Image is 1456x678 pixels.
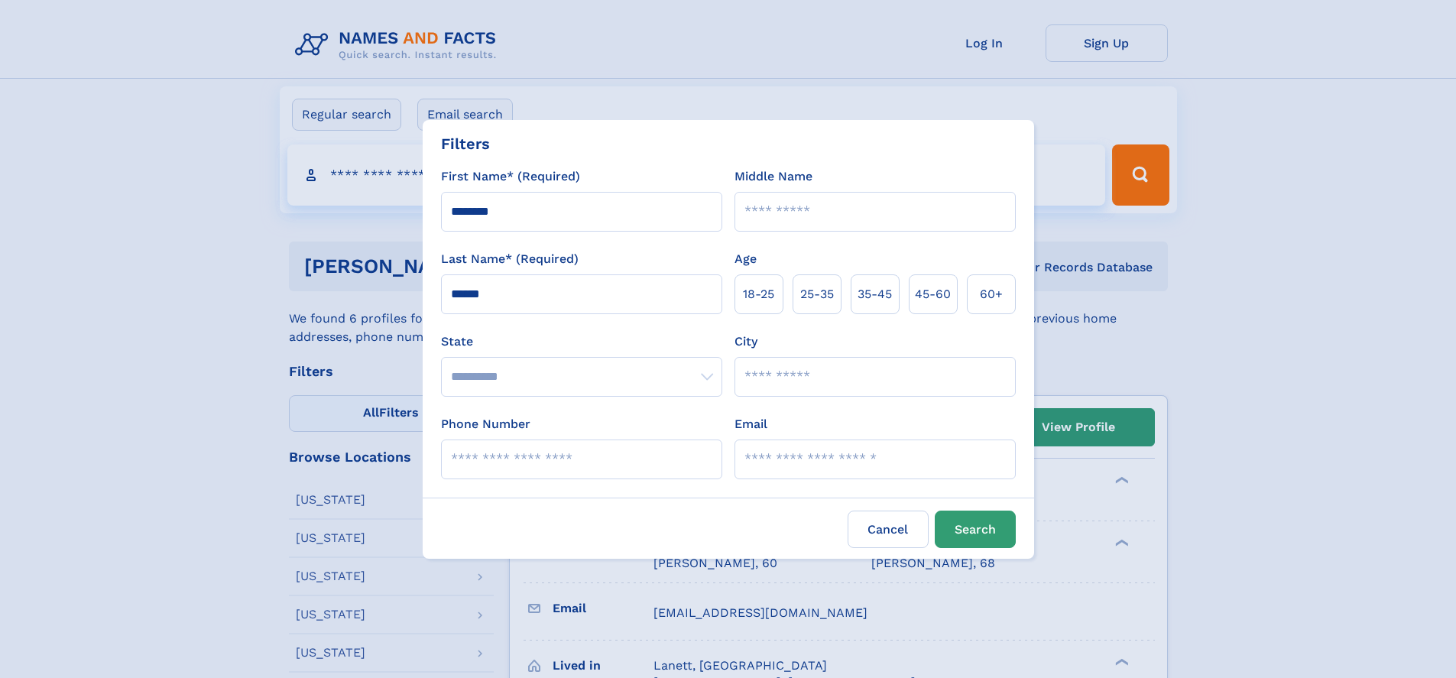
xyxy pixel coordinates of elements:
[848,511,929,548] label: Cancel
[980,285,1003,303] span: 60+
[734,415,767,433] label: Email
[734,250,757,268] label: Age
[734,333,757,351] label: City
[441,167,580,186] label: First Name* (Required)
[743,285,774,303] span: 18‑25
[858,285,892,303] span: 35‑45
[935,511,1016,548] button: Search
[915,285,951,303] span: 45‑60
[441,250,579,268] label: Last Name* (Required)
[441,132,490,155] div: Filters
[441,415,530,433] label: Phone Number
[800,285,834,303] span: 25‑35
[441,333,722,351] label: State
[734,167,812,186] label: Middle Name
